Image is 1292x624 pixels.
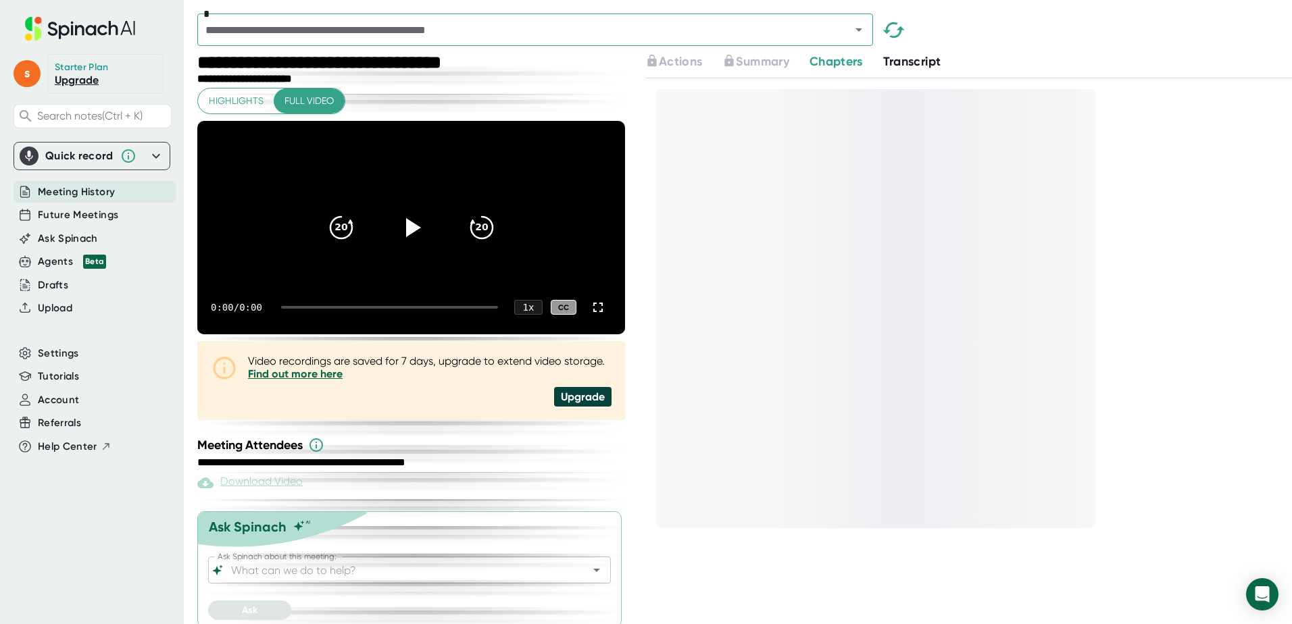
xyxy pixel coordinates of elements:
[198,88,274,113] button: Highlights
[37,109,143,122] span: Search notes (Ctrl + K)
[38,415,81,431] button: Referrals
[722,53,809,71] div: Upgrade to access
[659,54,702,69] span: Actions
[551,300,576,315] div: CC
[38,278,68,293] button: Drafts
[242,604,257,616] span: Ask
[274,88,345,113] button: Full video
[208,600,291,620] button: Ask
[248,367,343,380] a: Find out more here
[810,54,863,69] span: Chapters
[722,53,789,71] button: Summary
[38,184,115,200] button: Meeting History
[284,93,334,109] span: Full video
[55,61,109,74] div: Starter Plan
[83,255,106,269] div: Beta
[645,53,722,71] div: Upgrade to access
[38,254,106,269] button: Agents Beta
[38,231,98,246] button: Ask Spinach
[849,20,868,39] button: Open
[38,439,111,454] button: Help Center
[38,301,72,316] button: Upload
[38,346,79,361] button: Settings
[209,93,264,109] span: Highlights
[810,53,863,71] button: Chapters
[45,149,114,163] div: Quick record
[211,302,265,313] div: 0:00 / 0:00
[883,53,941,71] button: Transcript
[14,60,41,87] span: s
[38,207,118,223] button: Future Meetings
[55,74,99,86] a: Upgrade
[197,475,303,491] div: Paid feature
[736,54,789,69] span: Summary
[554,387,612,407] div: Upgrade
[38,369,79,384] button: Tutorials
[587,561,606,579] button: Open
[209,519,287,535] div: Ask Spinach
[248,355,612,380] div: Video recordings are saved for 7 days, upgrade to extend video storage.
[38,392,79,408] button: Account
[38,254,106,269] div: Agents
[1246,578,1278,610] div: Open Intercom Messenger
[883,54,941,69] span: Transcript
[197,437,628,453] div: Meeting Attendees
[38,439,97,454] span: Help Center
[228,561,567,579] input: What can we do to help?
[645,53,702,71] button: Actions
[514,300,543,315] div: 1 x
[20,142,164,170] div: Quick record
